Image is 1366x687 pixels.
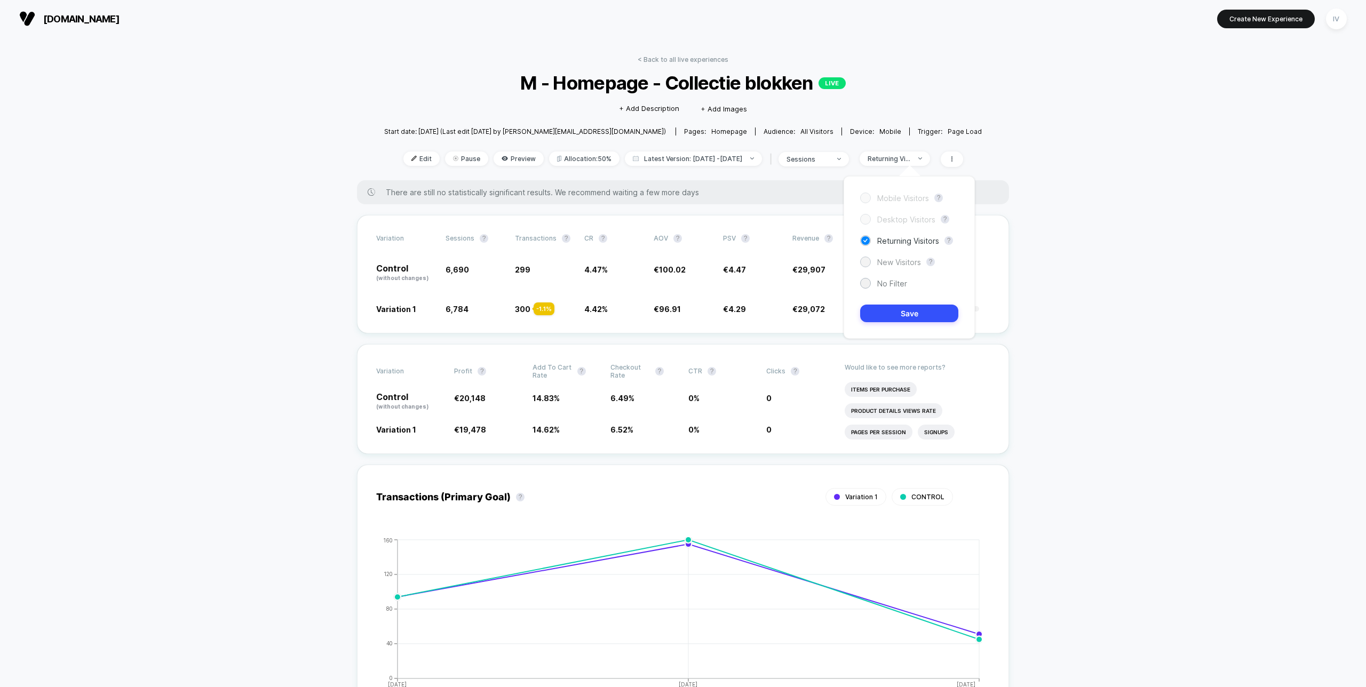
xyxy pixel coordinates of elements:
button: ? [934,194,943,202]
span: 299 [515,265,530,274]
button: ? [478,367,486,376]
tspan: 40 [386,640,393,646]
span: 96.91 [659,305,681,314]
span: Add To Cart Rate [533,363,572,379]
li: Product Details Views Rate [845,403,942,418]
span: M - Homepage - Collectie blokken [414,71,952,94]
span: 4.47 [728,265,746,274]
button: ? [708,367,716,376]
span: Variation 1 [845,493,878,501]
span: Checkout Rate [610,363,650,379]
span: 4.47 % [584,265,608,274]
img: end [453,156,458,161]
span: [DOMAIN_NAME] [43,13,120,25]
div: IV [1326,9,1347,29]
span: (without changes) [376,275,428,281]
span: Transactions [515,234,557,242]
img: Visually logo [19,11,35,27]
span: Edit [403,151,440,166]
span: + Add Description [619,103,679,114]
tspan: 120 [384,571,393,577]
img: end [837,158,841,160]
span: Clicks [766,367,785,375]
span: There are still no statistically significant results. We recommend waiting a few more days [386,188,988,197]
span: 0 [766,425,772,434]
button: ? [824,234,833,243]
button: ? [741,234,750,243]
span: Mobile Visitors [877,194,929,203]
span: No Filter [877,279,907,288]
button: ? [791,367,799,376]
p: Control [376,393,443,411]
button: ? [673,234,682,243]
img: edit [411,156,417,161]
div: sessions [787,155,829,163]
span: € [792,305,825,314]
img: end [918,157,922,159]
span: 6,690 [446,265,469,274]
span: 14.62 % [533,425,560,434]
span: mobile [879,127,901,135]
span: Variation [376,363,435,379]
span: € [454,425,486,434]
img: rebalance [557,156,561,162]
div: Trigger: [918,127,982,135]
div: Returning Visitors [868,155,910,163]
span: Revenue [792,234,819,242]
span: 14.83 % [533,394,560,403]
p: Control [376,264,435,282]
span: Variation 1 [376,425,416,434]
button: ? [480,234,488,243]
li: Signups [918,425,955,440]
span: Variation [376,234,435,243]
span: 4.29 [728,305,746,314]
span: 4.42 % [584,305,608,314]
span: | [767,151,779,167]
span: 29,072 [798,305,825,314]
span: Pause [445,151,488,166]
span: + Add Images [701,105,747,113]
span: CTR [688,367,702,375]
span: Start date: [DATE] (Last edit [DATE] by [PERSON_NAME][EMAIL_ADDRESS][DOMAIN_NAME]) [384,127,666,135]
span: CONTROL [911,493,944,501]
span: Profit [454,367,472,375]
span: All Visitors [800,127,833,135]
span: Allocation: 50% [549,151,620,166]
button: [DOMAIN_NAME] [16,10,123,27]
span: New Visitors [877,258,921,267]
div: Pages: [684,127,747,135]
span: € [654,265,686,274]
p: LIVE [819,77,846,89]
span: € [654,305,681,314]
img: end [750,157,754,159]
span: Latest Version: [DATE] - [DATE] [625,151,762,166]
button: ? [655,367,664,376]
div: - 1.1 % [534,302,554,315]
span: Sessions [446,234,474,242]
li: Pages Per Session [845,425,912,440]
span: € [723,305,746,314]
button: ? [577,367,586,376]
span: 20,148 [459,394,486,403]
span: homepage [711,127,747,135]
span: Page Load [948,127,982,135]
span: Desktop Visitors [877,215,935,224]
span: AOV [654,234,668,242]
tspan: 0 [390,675,393,681]
button: ? [562,234,570,243]
tspan: 80 [386,605,393,612]
div: Audience: [764,127,833,135]
span: 19,478 [459,425,486,434]
span: Preview [494,151,544,166]
span: PSV [723,234,736,242]
button: ? [516,493,525,501]
tspan: 160 [383,537,393,543]
span: (without changes) [376,403,428,410]
span: 0 [766,394,772,403]
button: ? [599,234,607,243]
p: Would like to see more reports? [845,363,990,371]
li: Items Per Purchase [845,382,917,397]
button: ? [941,215,949,223]
span: 29,907 [798,265,825,274]
button: ? [944,236,953,245]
